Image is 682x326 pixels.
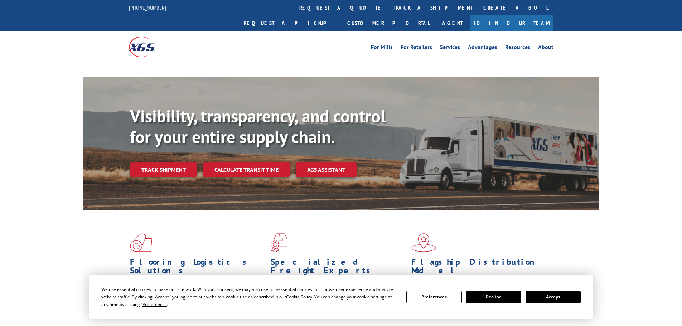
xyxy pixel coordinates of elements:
[342,15,435,31] a: Customer Portal
[130,105,386,148] b: Visibility, transparency, and control for your entire supply chain.
[238,15,342,31] a: Request a pickup
[371,44,393,52] a: For Mills
[538,44,553,52] a: About
[129,4,166,11] a: [PHONE_NUMBER]
[406,291,461,303] button: Preferences
[526,291,581,303] button: Accept
[271,233,287,252] img: xgs-icon-focused-on-flooring-red
[296,162,357,177] a: XGS ASSISTANT
[203,162,290,177] a: Calculate transit time
[440,44,460,52] a: Services
[411,233,436,252] img: xgs-icon-flagship-distribution-model-red
[435,15,470,31] a: Agent
[130,162,197,177] a: Track shipment
[130,233,152,252] img: xgs-icon-total-supply-chain-intelligence-red
[466,291,521,303] button: Decline
[411,258,547,278] h1: Flagship Distribution Model
[101,286,398,308] div: We use essential cookies to make our site work. With your consent, we may also use non-essential ...
[271,258,406,278] h1: Specialized Freight Experts
[130,258,265,278] h1: Flooring Logistics Solutions
[468,44,497,52] a: Advantages
[89,275,593,319] div: Cookie Consent Prompt
[142,301,167,307] span: Preferences
[470,15,553,31] a: Join Our Team
[286,294,312,300] span: Cookie Policy
[505,44,530,52] a: Resources
[401,44,432,52] a: For Retailers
